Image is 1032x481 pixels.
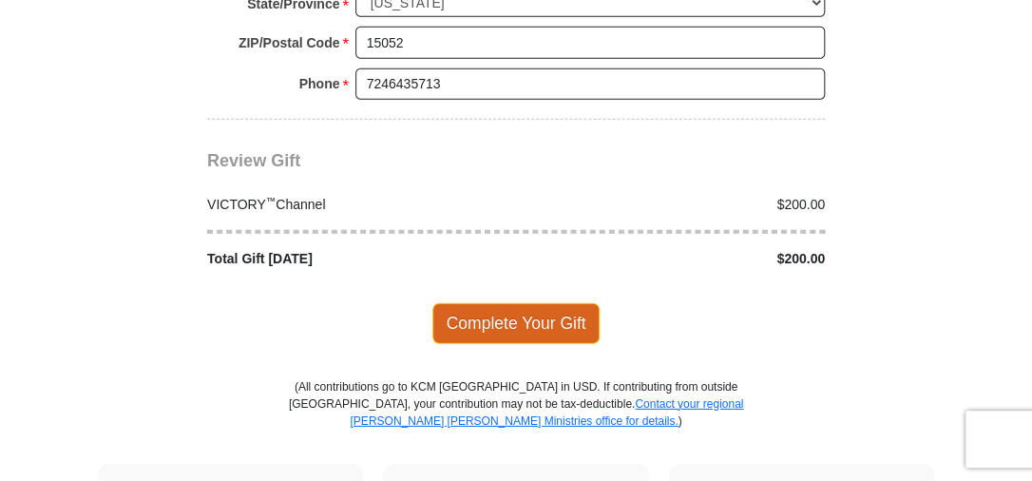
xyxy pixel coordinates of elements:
p: (All contributions go to KCM [GEOGRAPHIC_DATA] in USD. If contributing from outside [GEOGRAPHIC_D... [288,378,744,464]
strong: Phone [299,70,340,97]
strong: ZIP/Postal Code [239,29,340,56]
div: $200.00 [516,249,835,269]
div: $200.00 [516,195,835,215]
a: Contact your regional [PERSON_NAME] [PERSON_NAME] Ministries office for details. [350,397,743,428]
div: Total Gift [DATE] [198,249,517,269]
span: Complete Your Gift [432,303,601,343]
span: Review Gift [207,151,300,170]
div: VICTORY Channel [198,195,517,215]
sup: ™ [266,195,277,206]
